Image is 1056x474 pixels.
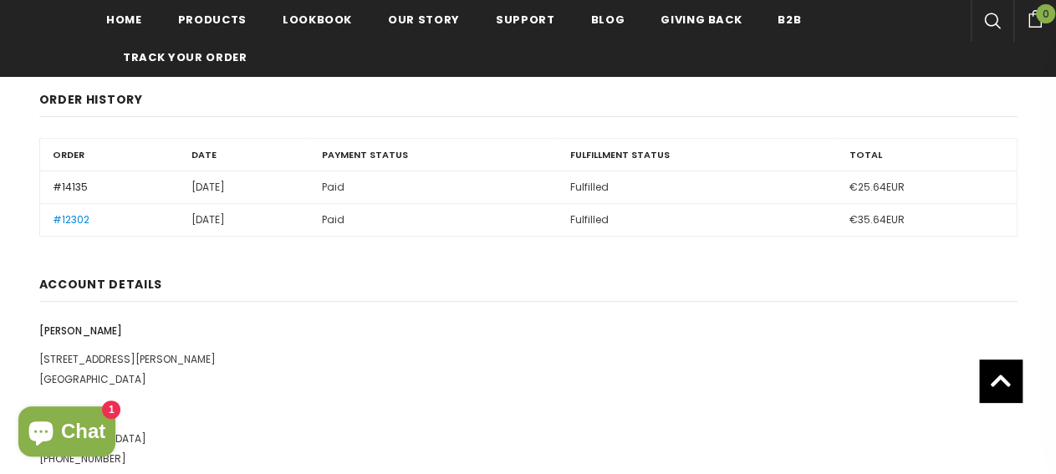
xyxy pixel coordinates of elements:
span: [STREET_ADDRESS][PERSON_NAME] [39,349,1018,370]
span: B2B [778,12,801,28]
span: Giving back [661,12,742,28]
h5: [PERSON_NAME] [39,323,1018,339]
span: 69100 [39,409,1018,429]
th: Total [836,139,1017,171]
span: [GEOGRAPHIC_DATA] [39,429,1018,449]
span: Our Story [388,12,460,28]
span: [GEOGRAPHIC_DATA] [39,370,1018,390]
td: Paid [309,204,558,237]
span: 0 [1036,4,1055,23]
td: Paid [309,171,558,204]
h4: Order History [39,89,1018,117]
inbox-online-store-chat: Shopify online store chat [13,406,120,461]
span: Track your order [123,49,247,65]
td: [DATE] [179,171,309,204]
span: Blog [590,12,625,28]
th: Payment Status [309,139,558,171]
span: €35.64EUR [849,212,904,227]
span: Home [106,12,142,28]
span: Lookbook [283,12,352,28]
th: Fulfillment Status [558,139,836,171]
td: Fulfilled [558,204,836,237]
span: [PHONE_NUMBER] [39,449,1018,469]
span: €25.64EUR [849,180,904,194]
span: support [496,12,555,28]
a: 0 [1013,8,1056,28]
td: Fulfilled [558,171,836,204]
a: Track your order [123,38,247,75]
a: #12302 [53,212,89,227]
h4: Account Details [39,274,1018,302]
th: Date [179,139,309,171]
span: Products [178,12,247,28]
td: [DATE] [179,204,309,237]
th: Order [39,139,179,171]
a: #14135 [53,180,88,194]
